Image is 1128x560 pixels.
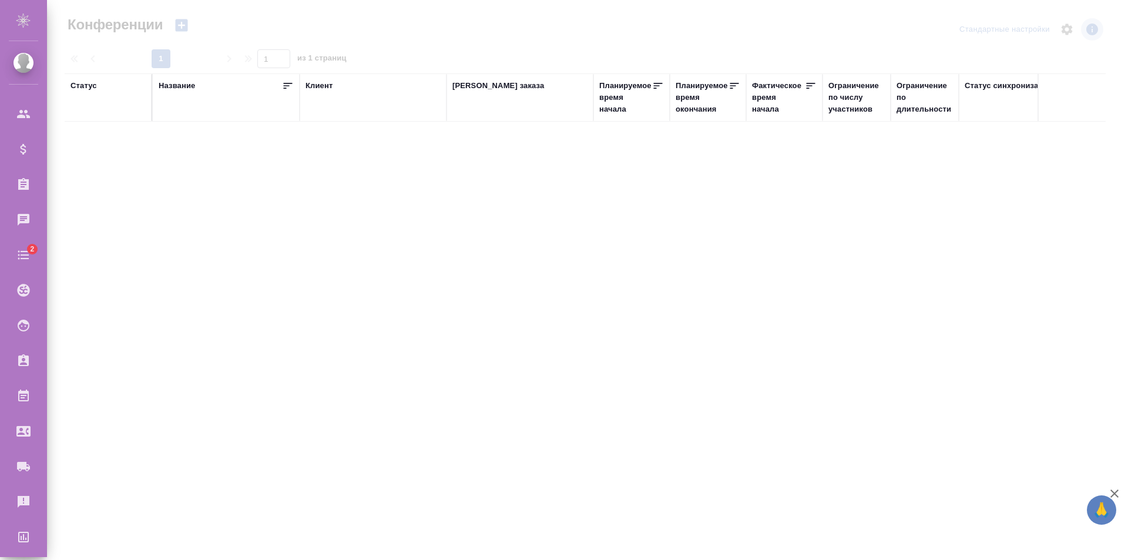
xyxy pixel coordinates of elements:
[676,80,728,115] div: Планируемое время окончания
[1092,498,1112,522] span: 🙏
[70,80,97,92] div: Статус
[828,80,885,115] div: Ограничение по числу участников
[452,80,544,92] div: [PERSON_NAME] заказа
[305,80,333,92] div: Клиент
[965,80,1053,92] div: Статус синхронизации
[599,80,652,115] div: Планируемое время начала
[752,80,805,115] div: Фактическое время начала
[897,80,953,115] div: Ограничение по длительности
[1087,495,1116,525] button: 🙏
[3,240,44,270] a: 2
[23,243,41,255] span: 2
[159,80,195,92] div: Название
